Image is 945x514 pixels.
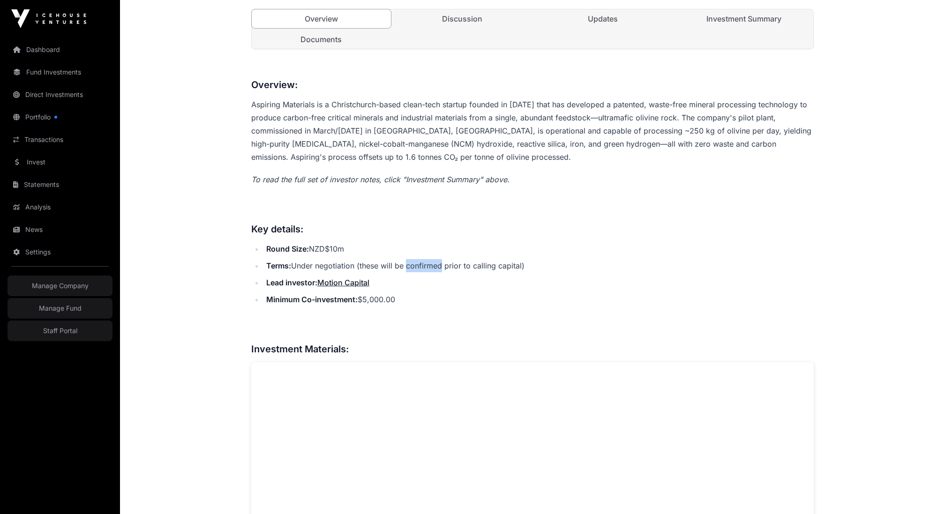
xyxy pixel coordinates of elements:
[7,129,112,150] a: Transactions
[317,278,369,287] a: Motion Capital
[266,295,358,304] strong: Minimum Co-investment:
[7,242,112,262] a: Settings
[7,320,112,341] a: Staff Portal
[7,219,112,240] a: News
[251,222,814,237] h3: Key details:
[7,197,112,217] a: Analysis
[675,9,814,28] a: Investment Summary
[263,293,814,306] li: $5,000.00
[7,107,112,127] a: Portfolio
[263,259,814,272] li: Under negotiation (these will be confirmed prior to calling capital)
[266,244,309,253] strong: Round Size:
[7,174,112,195] a: Statements
[251,98,814,164] p: Aspiring Materials is a Christchurch-based clean-tech startup founded in [DATE] that has develope...
[252,30,391,49] a: Documents
[7,298,112,319] a: Manage Fund
[7,39,112,60] a: Dashboard
[251,342,814,357] h3: Investment Materials:
[315,278,317,287] strong: :
[251,175,510,184] em: To read the full set of investor notes, click "Investment Summary" above.
[7,276,112,296] a: Manage Company
[266,261,291,270] strong: Terms:
[393,9,532,28] a: Discussion
[251,77,814,92] h3: Overview:
[7,84,112,105] a: Direct Investments
[7,62,112,82] a: Fund Investments
[263,242,814,255] li: NZD$10m
[266,278,315,287] strong: Lead investor
[7,152,112,172] a: Invest
[11,9,86,28] img: Icehouse Ventures Logo
[251,9,391,29] a: Overview
[898,469,945,514] iframe: Chat Widget
[252,9,813,49] nav: Tabs
[533,9,673,28] a: Updates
